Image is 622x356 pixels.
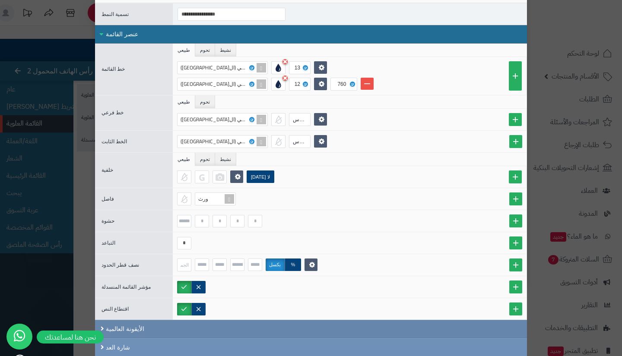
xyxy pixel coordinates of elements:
[200,99,210,104] font: تحوم
[102,11,129,17] font: تسمية النمط
[106,325,144,332] font: الأيقونة العالمية
[200,47,210,53] font: تحوم
[295,65,300,71] font: 13
[181,63,256,72] font: افتراضي (ال[GEOGRAPHIC_DATA])
[291,262,295,267] font: %
[295,81,300,87] font: 12
[106,344,130,351] font: شارة العد
[181,262,189,280] font: الجميع
[181,79,256,89] font: افتراضي (ال[GEOGRAPHIC_DATA])
[102,139,127,145] font: الخط الثابت
[337,81,346,87] font: 760
[178,157,190,162] font: طبيعي
[293,117,306,123] font: مقاس
[102,167,113,173] font: خلفية
[293,139,306,145] font: مقاس
[102,284,151,290] font: مؤشر القائمة المنسدلة
[178,99,190,104] font: طبيعي
[178,47,190,53] font: طبيعي
[198,196,208,202] font: ورث
[220,47,231,53] font: نشيط
[106,31,138,38] font: عنصر القائمة
[102,306,129,312] font: اقتطاع النص
[181,136,256,146] font: افتراضي (ال[GEOGRAPHIC_DATA])
[102,110,124,116] font: خط فرعي
[102,240,115,246] font: التباعد
[102,218,114,224] font: حشوة
[102,262,139,268] font: نصف قطر الحدود
[102,66,125,72] font: خط القائمة
[220,157,231,162] font: نشيط
[251,174,270,180] font: لا [DATE]
[269,262,281,267] font: بكسل
[200,157,210,162] font: تحوم
[181,114,256,124] font: افتراضي (ال[GEOGRAPHIC_DATA])
[102,196,114,202] font: فاصل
